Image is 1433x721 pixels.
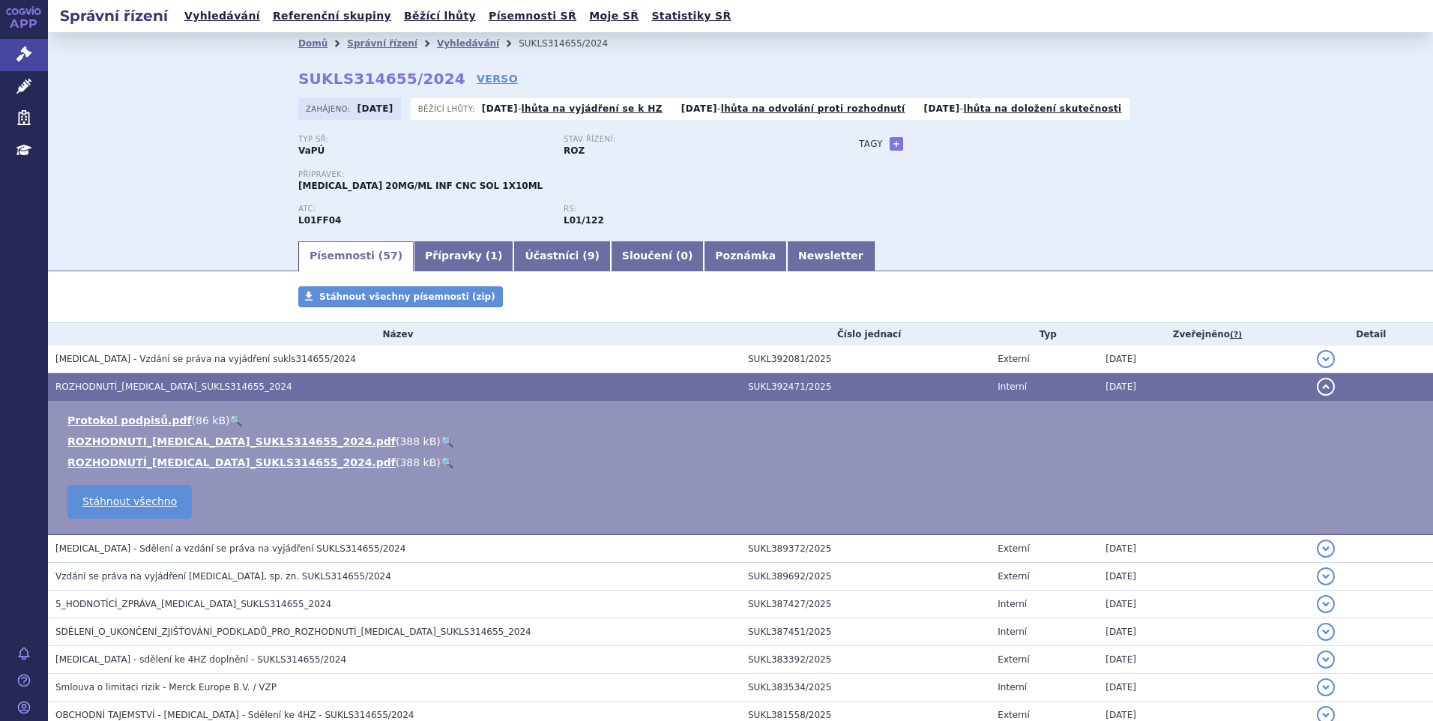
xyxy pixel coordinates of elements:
[740,323,990,346] th: Číslo jednací
[298,205,549,214] p: ATC:
[740,618,990,646] td: SUKL387451/2025
[1098,591,1309,618] td: [DATE]
[482,103,663,115] p: -
[564,135,814,144] p: Stav řízení:
[55,710,414,720] span: OBCHODNÍ TAJEMSTVÍ - Bavencio - Sdělení ke 4HZ - SUKLS314655/2024
[418,103,478,115] span: Běžící lhůty:
[180,6,265,26] a: Vyhledávání
[740,563,990,591] td: SUKL389692/2025
[740,674,990,702] td: SUKL383534/2025
[990,323,1098,346] th: Typ
[522,103,663,114] a: lhůta na vyjádření se k HZ
[229,414,242,426] a: 🔍
[268,6,396,26] a: Referenční skupiny
[1309,323,1433,346] th: Detail
[1317,540,1335,558] button: detail
[399,435,436,447] span: 388 kB
[67,456,396,468] a: ROZHODNUTÍ_[MEDICAL_DATA]_SUKLS314655_2024.pdf
[721,103,905,114] a: lhůta na odvolání proti rozhodnutí
[67,455,1418,470] li: ( )
[358,103,393,114] strong: [DATE]
[67,414,192,426] a: Protokol podpisů.pdf
[519,32,627,55] li: SUKLS314655/2024
[787,241,875,271] a: Newsletter
[963,103,1121,114] a: lhůta na doložení skutečnosti
[55,627,531,637] span: SDĚLENÍ_O_UKONČENÍ_ZJIŠŤOVÁNÍ_PODKLADŮ_PRO_ROZHODNUTÍ_BAVENCIO_SUKLS314655_2024
[1098,646,1309,674] td: [DATE]
[1230,330,1242,340] abbr: (?)
[647,6,735,26] a: Statistiky SŘ
[55,381,292,392] span: ROZHODNUTÍ_BAVENCIO_SUKLS314655_2024
[298,70,465,88] strong: SUKLS314655/2024
[1317,378,1335,396] button: detail
[998,710,1029,720] span: Externí
[55,682,277,693] span: Smlouva o limitaci rizik - Merck Europe B.V. / VZP
[564,215,604,226] strong: avelumab
[55,571,391,582] span: Vzdání se práva na vyjádření BAVENCIO, sp. zn. SUKLS314655/2024
[564,205,814,214] p: RS:
[55,654,346,665] span: Bavencio - sdělení ke 4HZ doplnění - SUKLS314655/2024
[998,682,1027,693] span: Interní
[298,215,341,226] strong: AVELUMAB
[414,241,513,271] a: Přípravky (1)
[484,6,581,26] a: Písemnosti SŘ
[482,103,518,114] strong: [DATE]
[611,241,704,271] a: Sloučení (0)
[298,145,325,156] strong: VaPÚ
[196,414,226,426] span: 86 kB
[55,543,405,554] span: BAVENCIO - Sdělení a vzdání se práva na vyjádření SUKLS314655/2024
[740,534,990,563] td: SUKL389372/2025
[513,241,610,271] a: Účastníci (9)
[1098,563,1309,591] td: [DATE]
[998,627,1027,637] span: Interní
[55,599,331,609] span: 5_HODNOTÍCÍ_ZPRÁVA_BAVENCIO_SUKLS314655_2024
[490,250,498,262] span: 1
[437,38,499,49] a: Vyhledávání
[998,599,1027,609] span: Interní
[1317,567,1335,585] button: detail
[298,286,503,307] a: Stáhnout všechny písemnosti (zip)
[441,435,453,447] a: 🔍
[890,137,903,151] a: +
[998,654,1029,665] span: Externí
[347,38,417,49] a: Správní řízení
[55,354,356,364] span: BAVENCIO - Vzdání se práva na vyjádření sukls314655/2024
[399,6,480,26] a: Běžící lhůty
[1098,373,1309,401] td: [DATE]
[588,250,595,262] span: 9
[298,241,414,271] a: Písemnosti (57)
[681,250,688,262] span: 0
[924,103,1122,115] p: -
[924,103,960,114] strong: [DATE]
[383,250,397,262] span: 57
[1098,618,1309,646] td: [DATE]
[399,456,436,468] span: 388 kB
[998,381,1027,392] span: Interní
[1098,534,1309,563] td: [DATE]
[67,435,396,447] a: ROZHODNUTI_[MEDICAL_DATA]_SUKLS314655_2024.pdf
[298,170,829,179] p: Přípravek:
[298,38,328,49] a: Domů
[306,103,353,115] span: Zahájeno:
[441,456,453,468] a: 🔍
[585,6,643,26] a: Moje SŘ
[319,292,495,302] span: Stáhnout všechny písemnosti (zip)
[1098,346,1309,373] td: [DATE]
[67,413,1418,428] li: ( )
[740,346,990,373] td: SUKL392081/2025
[1098,674,1309,702] td: [DATE]
[48,323,740,346] th: Název
[1317,595,1335,613] button: detail
[1098,323,1309,346] th: Zveřejněno
[998,354,1029,364] span: Externí
[67,485,192,519] a: Stáhnout všechno
[704,241,787,271] a: Poznámka
[1317,350,1335,368] button: detail
[1317,678,1335,696] button: detail
[48,5,180,26] h2: Správní řízení
[998,543,1029,554] span: Externí
[681,103,905,115] p: -
[564,145,585,156] strong: ROZ
[298,135,549,144] p: Typ SŘ:
[1317,623,1335,641] button: detail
